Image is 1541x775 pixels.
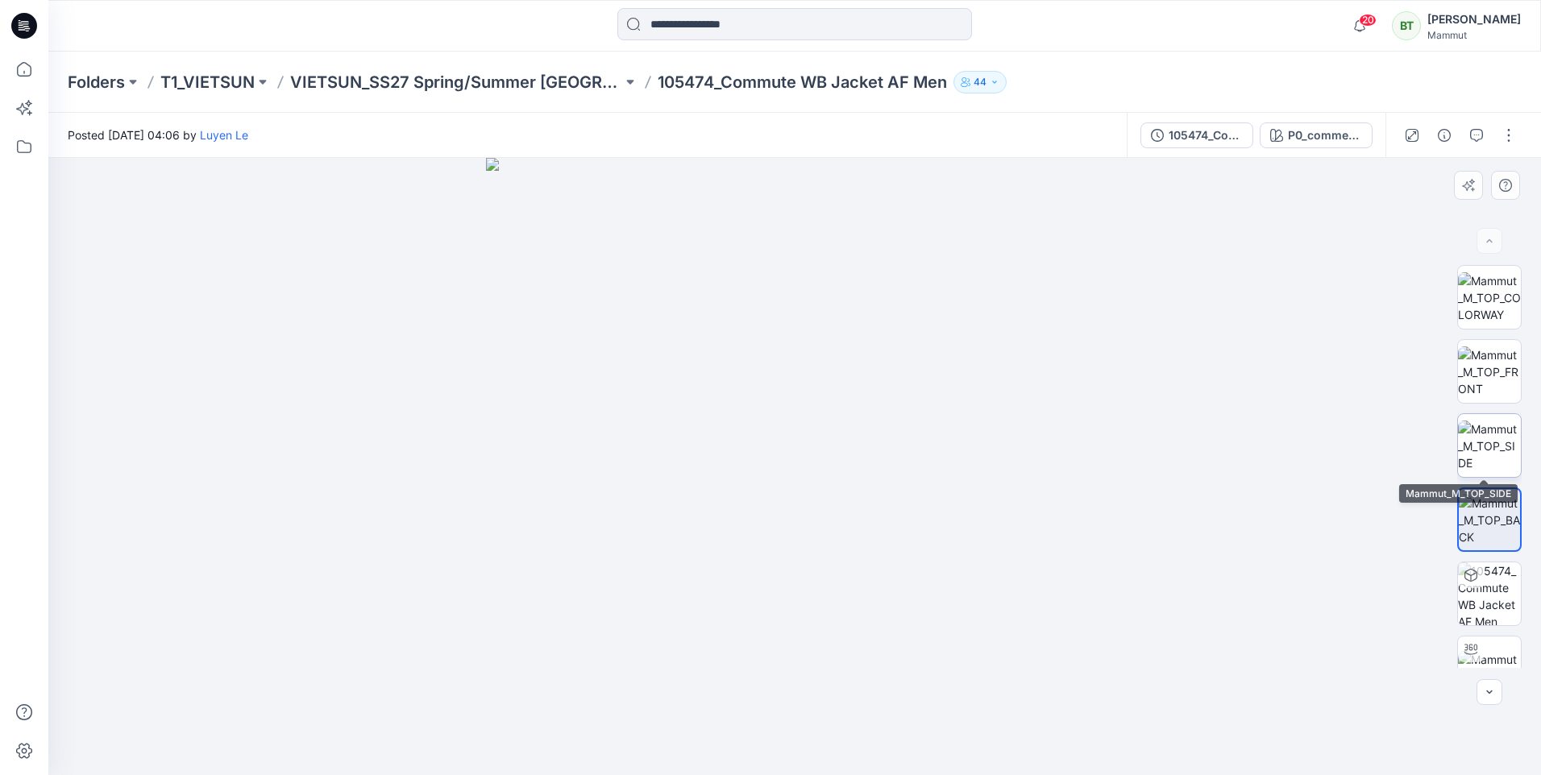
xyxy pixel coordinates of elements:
button: Details [1431,122,1457,148]
a: Luyen Le [200,128,248,142]
div: 105474_Commute WB Jacket AF Men [1169,126,1243,144]
a: T1_VIETSUN [160,71,255,93]
button: P0_comments [1260,122,1373,148]
img: Mammut_M_TOP_SIDE [1458,421,1521,471]
span: 20 [1359,14,1377,27]
a: Folders [68,71,125,93]
img: Mammut_M_TOP_BACK [1459,495,1520,545]
div: Mammut [1427,29,1521,41]
p: 44 [974,73,986,91]
img: Mammut_M_TOP_COLORWAY [1458,272,1521,323]
img: eyJhbGciOiJIUzI1NiIsImtpZCI6IjAiLCJzbHQiOiJzZXMiLCJ0eXAiOiJKV1QifQ.eyJkYXRhIjp7InR5cGUiOiJzdG9yYW... [486,158,1103,775]
img: 105474_Commute WB Jacket AF Men P0_comments [1458,562,1521,625]
a: VIETSUN_SS27 Spring/Summer [GEOGRAPHIC_DATA] [290,71,622,93]
span: Posted [DATE] 04:06 by [68,126,248,143]
div: BT [1392,11,1421,40]
button: 105474_Commute WB Jacket AF Men [1140,122,1253,148]
button: 44 [953,71,1007,93]
img: Mammut_M_TOP_FRONT [1458,346,1521,397]
img: Mammut_M_TOP_TT [1458,651,1521,685]
p: 105474_Commute WB Jacket AF Men [658,71,947,93]
div: [PERSON_NAME] [1427,10,1521,29]
div: P0_comments [1288,126,1362,144]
